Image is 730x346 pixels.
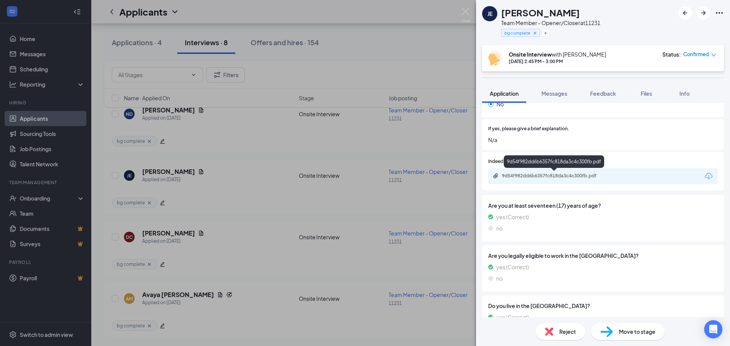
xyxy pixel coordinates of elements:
[504,155,604,168] div: 9d54f982dd6b6357fc818da3c4c300fb.pdf
[543,31,548,35] svg: Plus
[619,327,655,336] span: Move to stage
[497,100,504,108] span: No
[509,51,552,58] b: Onsite Interview
[711,52,716,58] span: down
[679,90,690,97] span: Info
[697,6,710,20] button: ArrowRight
[488,251,718,260] span: Are you legally eligible to work in the [GEOGRAPHIC_DATA]?
[493,173,616,180] a: Paperclip9d54f982dd6b6357fc818da3c4c300fb.pdf
[699,8,708,17] svg: ArrowRight
[488,302,718,310] span: Do you live in the [GEOGRAPHIC_DATA]?
[501,19,600,27] div: Team Member - Opener/Closer at 11231
[509,51,606,58] div: with [PERSON_NAME]
[509,58,606,65] div: [DATE] 2:45 PM - 3:00 PM
[488,158,522,165] span: Indeed Resume
[490,90,519,97] span: Application
[496,263,529,271] span: yes (Correct)
[678,6,692,20] button: ArrowLeftNew
[704,172,713,181] svg: Download
[496,313,529,321] span: yes (Correct)
[488,125,569,133] span: If yes, please give a brief explanation.
[662,51,681,58] div: Status :
[493,173,499,179] svg: Paperclip
[488,136,718,144] span: N/a
[488,201,718,210] span: Are you at least seventeen (17) years of age?
[541,29,550,37] button: Plus
[501,6,580,19] h1: [PERSON_NAME]
[496,224,503,232] span: no
[487,10,492,17] div: JE
[541,90,567,97] span: Messages
[715,8,724,17] svg: Ellipses
[496,213,529,221] span: yes (Correct)
[532,30,538,36] svg: Cross
[505,30,530,36] span: bg complete
[496,274,503,283] span: no
[559,327,576,336] span: Reject
[641,90,652,97] span: Files
[704,320,722,338] div: Open Intercom Messenger
[590,90,616,97] span: Feedback
[681,8,690,17] svg: ArrowLeftNew
[502,173,608,179] div: 9d54f982dd6b6357fc818da3c4c300fb.pdf
[683,51,709,58] span: Confirmed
